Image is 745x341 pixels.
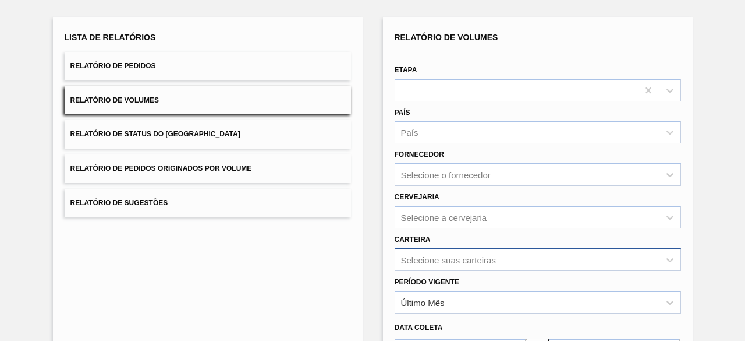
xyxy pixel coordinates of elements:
div: Último Mês [401,297,445,307]
label: País [395,108,410,117]
div: Selecione suas carteiras [401,255,496,265]
label: Fornecedor [395,150,444,159]
button: Relatório de Sugestões [65,189,351,217]
label: Cervejaria [395,193,439,201]
button: Relatório de Status do [GEOGRAPHIC_DATA] [65,120,351,149]
span: Lista de Relatórios [65,33,156,42]
span: Data coleta [395,324,443,332]
label: Carteira [395,235,431,244]
div: Selecione a cervejaria [401,212,487,222]
span: Relatório de Sugestões [70,199,168,207]
span: Relatório de Status do [GEOGRAPHIC_DATA] [70,130,240,138]
label: Etapa [395,66,417,74]
span: Relatório de Volumes [70,96,159,104]
button: Relatório de Pedidos Originados por Volume [65,154,351,183]
label: Período Vigente [395,278,459,286]
div: Selecione o fornecedor [401,170,491,180]
div: País [401,128,418,138]
span: Relatório de Pedidos Originados por Volume [70,164,252,173]
button: Relatório de Volumes [65,86,351,115]
button: Relatório de Pedidos [65,52,351,80]
span: Relatório de Pedidos [70,62,156,70]
span: Relatório de Volumes [395,33,498,42]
